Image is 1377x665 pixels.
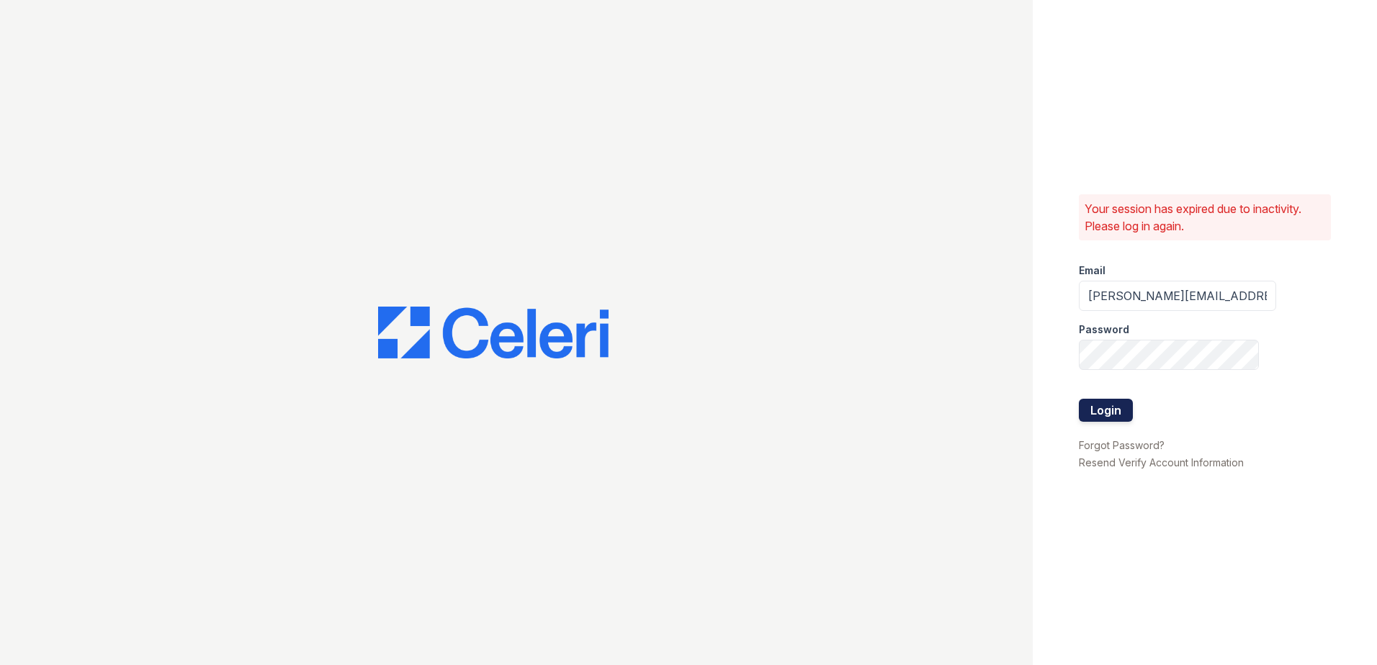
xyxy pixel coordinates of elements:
[1079,263,1105,278] label: Email
[1079,456,1244,469] a: Resend Verify Account Information
[1085,200,1325,235] p: Your session has expired due to inactivity. Please log in again.
[1079,399,1133,422] button: Login
[1079,439,1165,451] a: Forgot Password?
[378,307,609,358] img: CE_Logo_Blue-a8612792a0a2168367f1c8372b55b34899dd931a85d93a1a3d3e32e68fde9ad4.png
[1079,322,1129,337] label: Password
